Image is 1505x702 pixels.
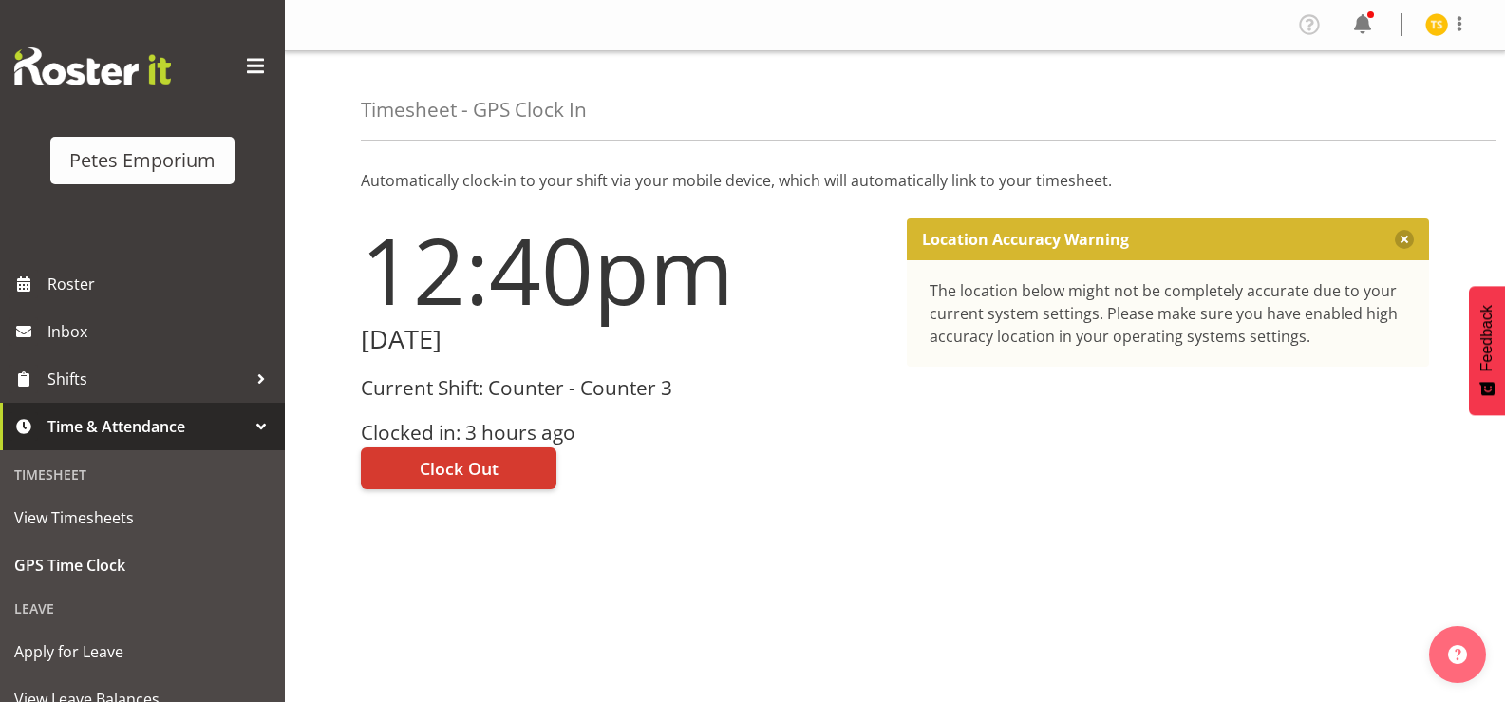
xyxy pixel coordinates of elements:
[5,455,280,494] div: Timesheet
[361,169,1429,192] p: Automatically clock-in to your shift via your mobile device, which will automatically link to you...
[922,230,1129,249] p: Location Accuracy Warning
[930,279,1407,348] div: The location below might not be completely accurate due to your current system settings. Please m...
[14,637,271,666] span: Apply for Leave
[361,325,884,354] h2: [DATE]
[361,218,884,321] h1: 12:40pm
[361,422,884,444] h3: Clocked in: 3 hours ago
[5,589,280,628] div: Leave
[5,494,280,541] a: View Timesheets
[1395,230,1414,249] button: Close message
[5,628,280,675] a: Apply for Leave
[14,47,171,85] img: Rosterit website logo
[47,270,275,298] span: Roster
[14,503,271,532] span: View Timesheets
[14,551,271,579] span: GPS Time Clock
[361,99,587,121] h4: Timesheet - GPS Clock In
[5,541,280,589] a: GPS Time Clock
[420,456,499,481] span: Clock Out
[1448,645,1467,664] img: help-xxl-2.png
[47,412,247,441] span: Time & Attendance
[47,365,247,393] span: Shifts
[1478,305,1496,371] span: Feedback
[1469,286,1505,415] button: Feedback - Show survey
[1425,13,1448,36] img: tamara-straker11292.jpg
[47,317,275,346] span: Inbox
[69,146,216,175] div: Petes Emporium
[361,377,884,399] h3: Current Shift: Counter - Counter 3
[361,447,556,489] button: Clock Out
